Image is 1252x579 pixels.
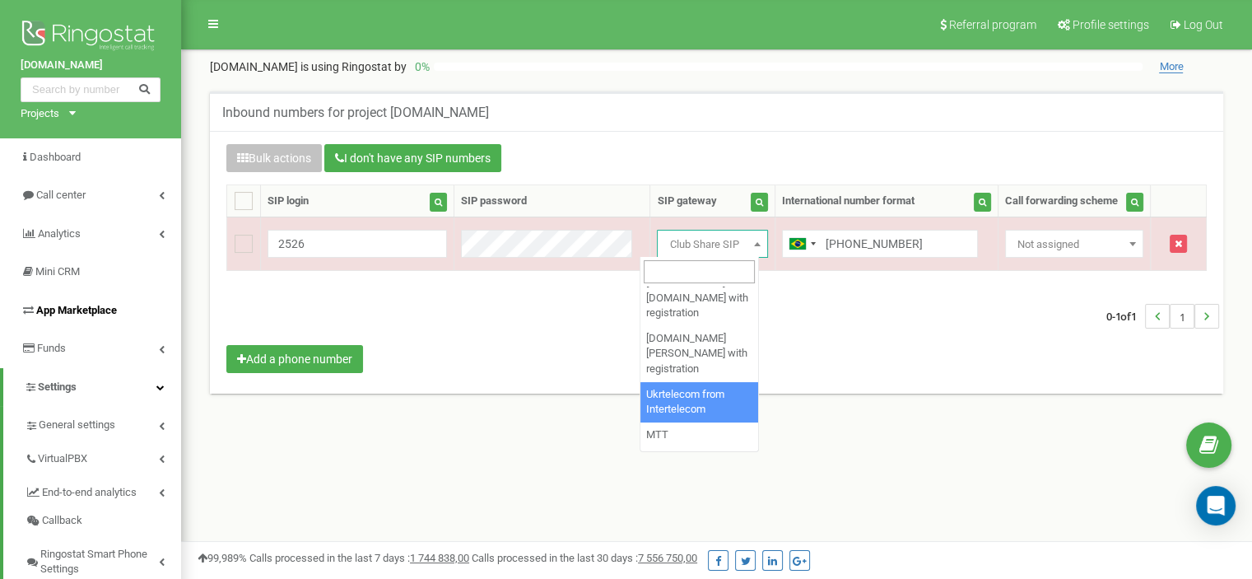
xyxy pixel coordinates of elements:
[640,382,758,423] li: Ukrtelecom from Intertelecom
[198,552,247,564] span: 99,989%
[25,474,181,507] a: End-to-end analytics
[38,381,77,393] span: Settings
[1073,18,1149,31] span: Profile settings
[783,231,821,257] div: Telephone country code
[300,60,407,73] span: is using Ringostat by
[268,194,309,209] div: SIP login
[210,58,407,75] p: [DOMAIN_NAME]
[949,18,1036,31] span: Referral program
[1106,287,1219,345] nav: ...
[40,547,159,577] span: Ringostat Smart Phone Settings
[782,230,978,258] input: (11) 96123-4567
[42,513,82,529] span: Callback
[42,485,137,501] span: End-to-end analytics
[782,194,915,209] div: International number format
[30,151,81,163] span: Dashboard
[36,189,86,201] span: Call center
[663,233,762,256] span: Club Share SIP
[640,326,758,382] li: [DOMAIN_NAME][PERSON_NAME] with registration
[25,406,181,440] a: General settings
[226,144,322,172] button: Bulk actions
[25,507,181,535] a: Callback
[1159,60,1183,73] span: More
[1011,233,1138,256] span: Not assigned
[21,106,59,122] div: Projects
[638,552,697,564] u: 7 556 750,00
[21,16,161,58] img: Ringostat logo
[324,144,501,172] button: I don't have any SIP numbers
[36,304,117,316] span: App Marketplace
[1106,304,1145,329] span: 0-1 1
[640,447,758,473] li: Ukrtelecom
[249,552,469,564] span: Calls processed in the last 7 days :
[1170,304,1194,329] li: 1
[226,345,363,373] button: Add a phone number
[39,418,115,433] span: General settings
[1196,486,1236,525] div: Open Intercom Messenger
[657,194,716,209] div: SIP gateway
[472,552,697,564] span: Calls processed in the last 30 days :
[1005,194,1118,209] div: Call forwarding scheme
[38,451,87,467] span: VirtualPBX
[640,270,758,326] li: [PERSON_NAME][DOMAIN_NAME] with registration
[35,265,80,278] span: Mini CRM
[21,77,161,102] input: Search by number
[407,58,434,75] p: 0 %
[37,342,66,354] span: Funds
[1184,18,1223,31] span: Log Out
[410,552,469,564] u: 1 744 838,00
[38,227,81,240] span: Analytics
[21,58,161,73] a: [DOMAIN_NAME]
[1120,309,1131,324] span: of
[657,230,768,258] span: Club Share SIP
[222,105,489,120] h5: Inbound numbers for project [DOMAIN_NAME]
[25,440,181,474] a: VirtualPBX
[3,368,181,407] a: Settings
[640,423,758,448] li: МТТ
[454,185,650,217] th: SIP password
[1005,230,1144,258] span: Not assigned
